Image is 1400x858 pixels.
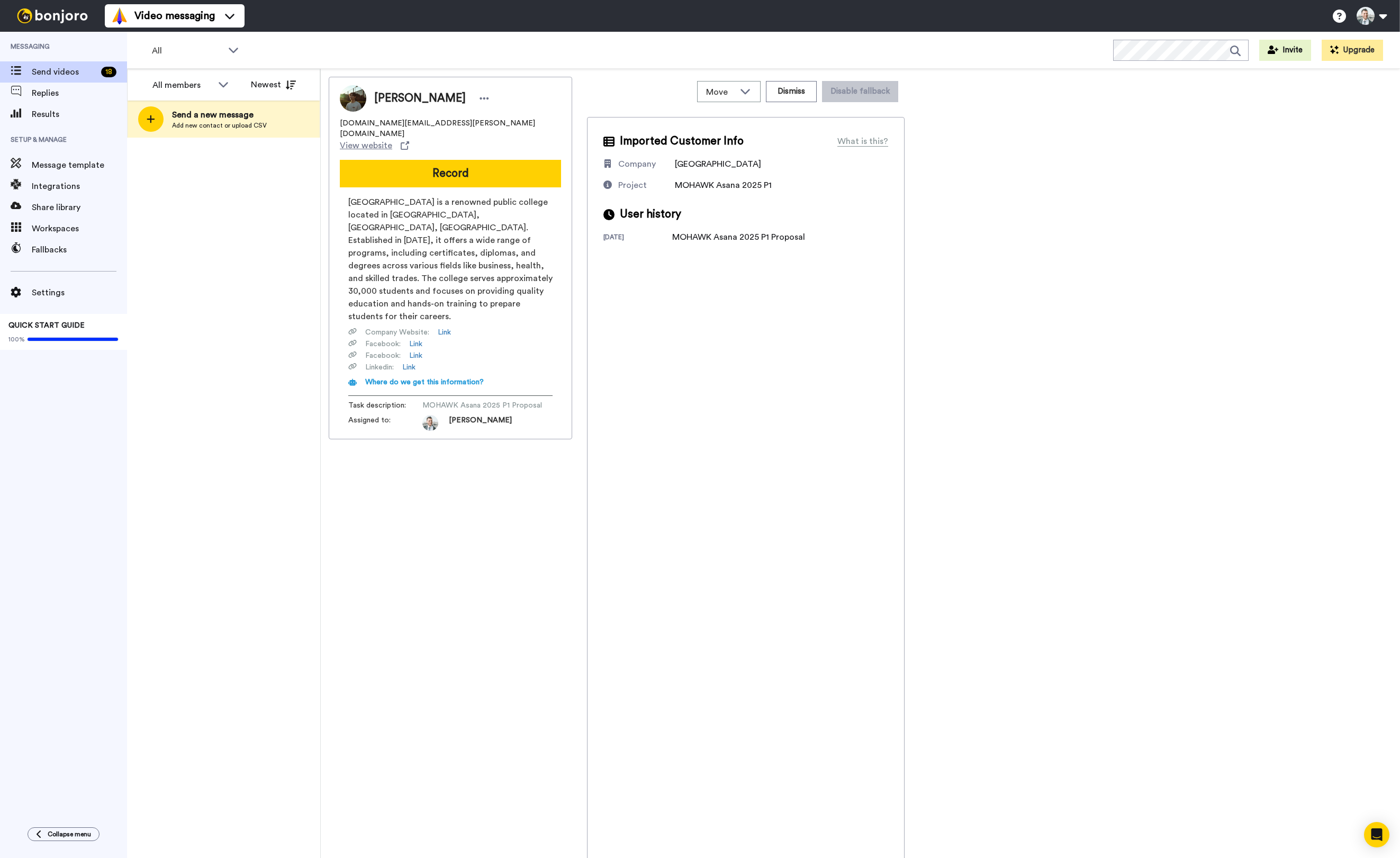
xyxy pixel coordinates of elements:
[766,81,817,102] button: Dismiss
[409,339,422,349] a: Link
[8,335,25,344] span: 100%
[340,139,409,152] a: View website
[1322,40,1383,61] button: Upgrade
[172,121,267,130] span: Add new contact or upload CSV
[603,233,672,243] div: [DATE]
[32,108,127,121] span: Results
[402,362,416,373] a: Link
[449,415,512,431] span: [PERSON_NAME]
[243,74,304,95] button: Newest
[134,8,215,23] span: Video messaging
[1364,822,1389,847] div: Open Intercom Messenger
[618,158,656,170] div: Company
[620,206,681,222] span: User history
[152,79,213,92] div: All members
[32,87,127,100] span: Replies
[152,44,223,57] span: All
[32,222,127,235] span: Workspaces
[438,327,451,338] a: Link
[32,159,127,171] span: Message template
[101,67,116,77] div: 18
[340,139,392,152] span: View website
[32,201,127,214] span: Share library
[365,350,401,361] span: Facebook :
[365,378,484,386] span: Where do we get this information?
[422,415,438,431] img: 46579066-4619-4ead-bead-1e21f41820df-1597338880.jpg
[675,160,761,168] span: [GEOGRAPHIC_DATA]
[675,181,772,189] span: MOHAWK Asana 2025 P1
[422,400,542,411] span: MOHAWK Asana 2025 P1 Proposal
[822,81,898,102] button: Disable fallback
[111,7,128,24] img: vm-color.svg
[28,827,100,841] button: Collapse menu
[8,322,85,329] span: QUICK START GUIDE
[32,66,97,78] span: Send videos
[32,286,127,299] span: Settings
[365,339,401,349] span: Facebook :
[32,180,127,193] span: Integrations
[48,830,91,838] span: Collapse menu
[340,85,366,112] img: Image of Jaden Kim
[1259,40,1311,61] button: Invite
[172,109,267,121] span: Send a new message
[706,86,735,98] span: Move
[13,8,92,23] img: bj-logo-header-white.svg
[348,400,422,411] span: Task description :
[340,160,561,187] button: Record
[365,327,429,338] span: Company Website :
[837,135,888,148] div: What is this?
[348,196,553,323] span: [GEOGRAPHIC_DATA] is a renowned public college located in [GEOGRAPHIC_DATA], [GEOGRAPHIC_DATA], [...
[409,350,422,361] a: Link
[618,179,647,192] div: Project
[672,231,805,243] div: MOHAWK Asana 2025 P1 Proposal
[32,243,127,256] span: Fallbacks
[365,362,394,373] span: Linkedin :
[348,415,422,431] span: Assigned to:
[620,133,744,149] span: Imported Customer Info
[374,91,466,106] span: [PERSON_NAME]
[340,118,561,139] span: [DOMAIN_NAME][EMAIL_ADDRESS][PERSON_NAME][DOMAIN_NAME]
